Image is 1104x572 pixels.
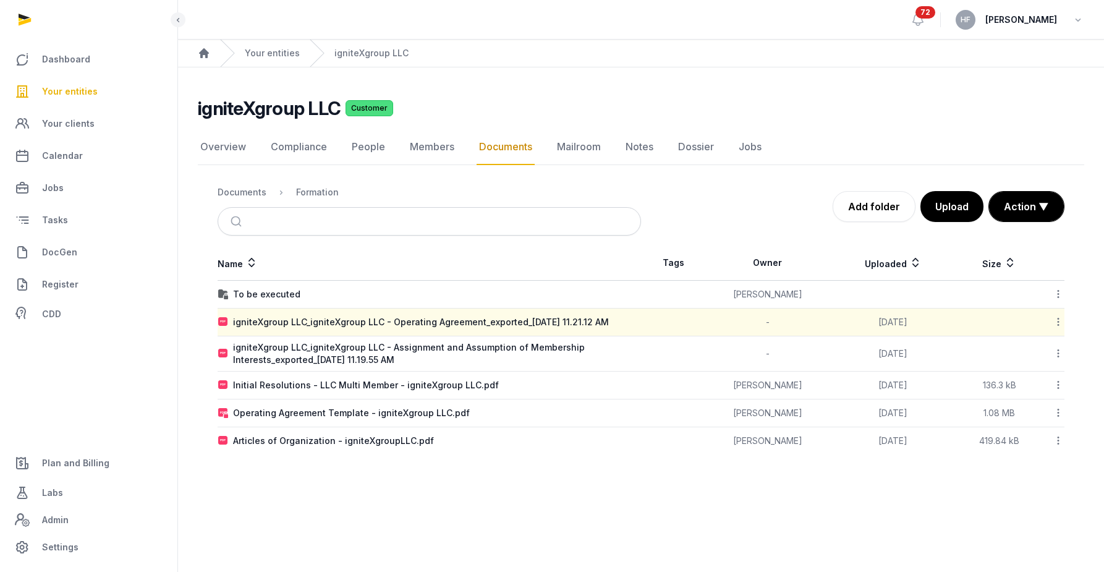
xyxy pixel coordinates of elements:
[956,10,975,30] button: HF
[233,316,609,328] div: igniteXgroup LLC_igniteXgroup LLC - Operating Agreement_exported_[DATE] 11.21.12 AM
[42,540,79,555] span: Settings
[334,47,409,59] a: igniteXgroup LLC
[10,77,168,106] a: Your entities
[830,245,956,281] th: Uploaded
[10,173,168,203] a: Jobs
[915,6,935,19] span: 72
[989,192,1064,221] button: Action ▼
[42,245,77,260] span: DocGen
[218,380,228,390] img: pdf.svg
[920,191,983,222] button: Upload
[218,349,228,359] img: pdf.svg
[554,129,603,165] a: Mailroom
[10,532,168,562] a: Settings
[42,485,63,500] span: Labs
[705,281,830,309] td: [PERSON_NAME]
[42,116,95,131] span: Your clients
[218,289,228,299] img: folder-locked-icon.svg
[10,109,168,139] a: Your clients
[218,408,228,418] img: pdf-locked.svg
[268,129,329,165] a: Compliance
[233,288,300,301] div: To be executed
[178,40,1104,67] nav: Breadcrumb
[878,435,907,446] span: [DATE]
[705,309,830,336] td: -
[10,448,168,478] a: Plan and Billing
[10,205,168,235] a: Tasks
[233,341,640,366] div: igniteXgroup LLC_igniteXgroup LLC - Assignment and Assumption of Membership Interests_exported_[D...
[42,148,83,163] span: Calendar
[477,129,535,165] a: Documents
[736,129,764,165] a: Jobs
[961,16,970,23] span: HF
[956,372,1042,399] td: 136.3 kB
[705,427,830,455] td: [PERSON_NAME]
[42,456,109,471] span: Plan and Billing
[10,270,168,299] a: Register
[10,141,168,171] a: Calendar
[956,245,1042,281] th: Size
[956,399,1042,427] td: 1.08 MB
[407,129,457,165] a: Members
[42,52,90,67] span: Dashboard
[10,237,168,267] a: DocGen
[878,317,907,327] span: [DATE]
[641,245,705,281] th: Tags
[233,407,470,419] div: Operating Agreement Template - igniteXgroup LLC.pdf
[218,186,266,198] div: Documents
[676,129,716,165] a: Dossier
[296,186,339,198] div: Formation
[198,129,1084,165] nav: Tabs
[349,129,388,165] a: People
[42,213,68,228] span: Tasks
[878,380,907,390] span: [DATE]
[985,12,1057,27] span: [PERSON_NAME]
[10,478,168,508] a: Labs
[218,436,228,446] img: pdf.svg
[233,435,434,447] div: Articles of Organization - igniteXgroupLLC.pdf
[233,379,499,391] div: Initial Resolutions - LLC Multi Member - igniteXgroup LLC.pdf
[42,181,64,195] span: Jobs
[878,408,907,418] span: [DATE]
[218,177,641,207] nav: Breadcrumb
[833,191,915,222] a: Add folder
[10,508,168,532] a: Admin
[10,45,168,74] a: Dashboard
[42,277,79,292] span: Register
[705,336,830,372] td: -
[42,513,69,527] span: Admin
[245,47,300,59] a: Your entities
[346,100,393,116] span: Customer
[223,208,252,235] button: Submit
[42,307,61,322] span: CDD
[705,372,830,399] td: [PERSON_NAME]
[705,399,830,427] td: [PERSON_NAME]
[218,317,228,327] img: pdf.svg
[42,84,98,99] span: Your entities
[198,97,341,119] h2: igniteXgroup LLC
[198,129,248,165] a: Overview
[705,245,830,281] th: Owner
[623,129,656,165] a: Notes
[218,245,641,281] th: Name
[956,427,1042,455] td: 419.84 kB
[878,348,907,359] span: [DATE]
[10,302,168,327] a: CDD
